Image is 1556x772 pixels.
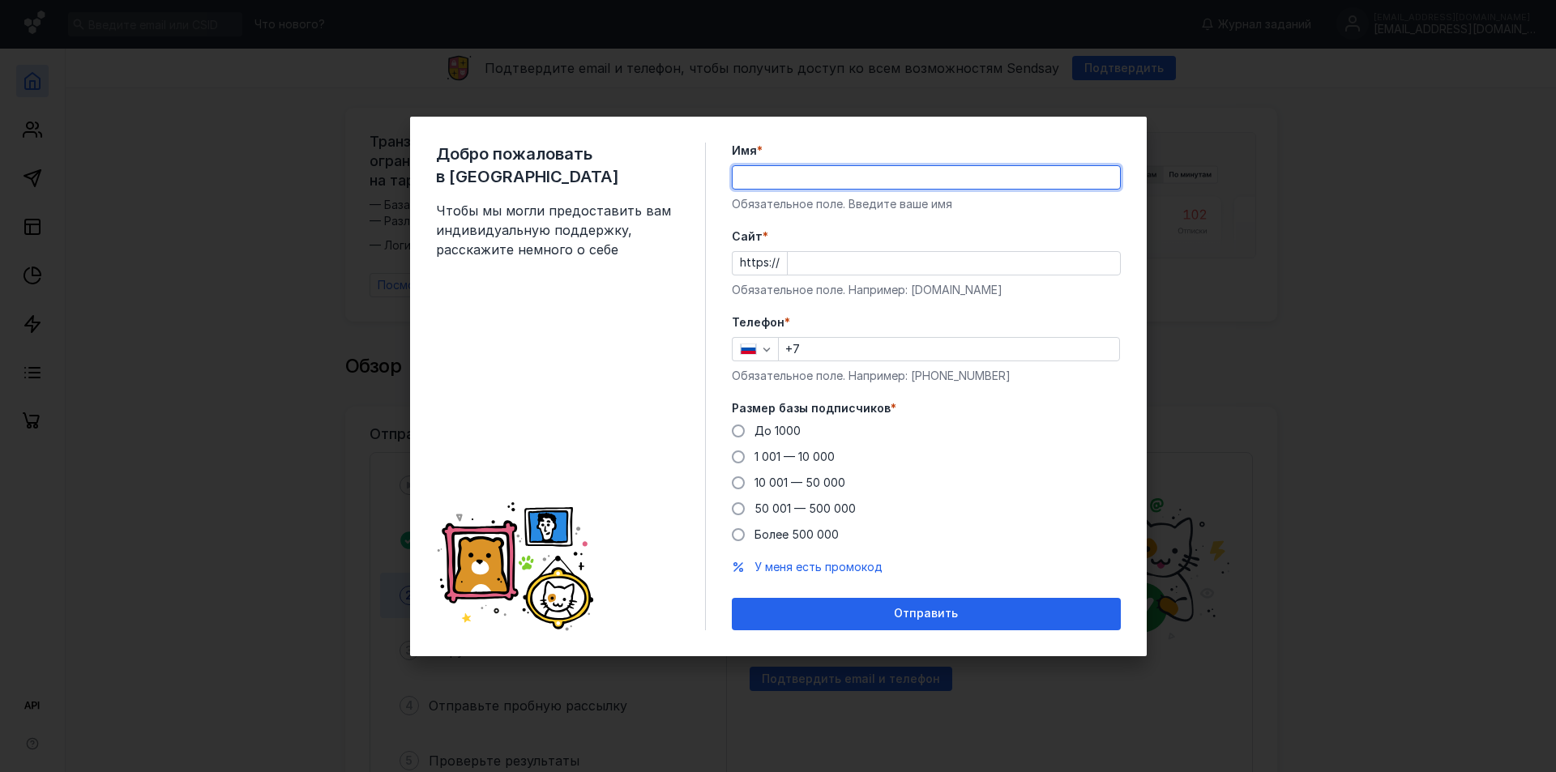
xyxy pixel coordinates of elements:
div: Обязательное поле. Например: [PHONE_NUMBER] [732,368,1121,384]
button: Отправить [732,598,1121,630]
span: 1 001 — 10 000 [754,450,835,463]
span: Размер базы подписчиков [732,400,891,416]
span: 50 001 — 500 000 [754,501,856,515]
span: 10 001 — 50 000 [754,476,845,489]
span: Отправить [894,607,958,621]
div: Обязательное поле. Например: [DOMAIN_NAME] [732,282,1121,298]
span: Имя [732,143,757,159]
span: У меня есть промокод [754,560,883,574]
span: До 1000 [754,424,801,437]
span: Телефон [732,314,784,331]
span: Cайт [732,228,763,245]
span: Добро пожаловать в [GEOGRAPHIC_DATA] [436,143,679,188]
div: Обязательное поле. Введите ваше имя [732,196,1121,212]
span: Чтобы мы могли предоставить вам индивидуальную поддержку, расскажите немного о себе [436,201,679,259]
button: У меня есть промокод [754,559,883,575]
span: Более 500 000 [754,527,839,541]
